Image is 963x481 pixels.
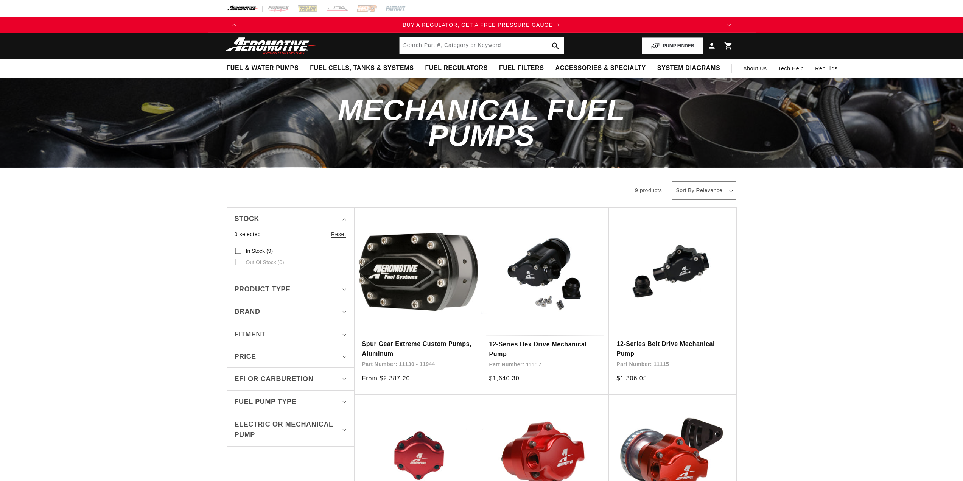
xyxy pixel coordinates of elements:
summary: Fitment (0 selected) [235,323,346,346]
span: Electric or Mechanical Pump [235,419,340,441]
span: Mechanical Fuel Pumps [338,93,625,152]
summary: Stock (0 selected) [235,208,346,230]
span: In stock (9) [246,248,273,254]
button: search button [547,37,564,54]
summary: Fuel Filters [493,59,550,77]
span: Fuel & Water Pumps [227,64,299,72]
a: Reset [331,230,346,238]
summary: Fuel & Water Pumps [221,59,305,77]
div: 1 of 4 [242,21,722,29]
summary: Fuel Regulators [419,59,493,77]
a: 12-Series Belt Drive Mechanical Pump [616,339,728,358]
input: Search by Part Number, Category or Keyword [400,37,564,54]
span: System Diagrams [657,64,720,72]
button: Translation missing: en.sections.announcements.previous_announcement [227,17,242,33]
span: Fuel Regulators [425,64,487,72]
span: Stock [235,213,260,224]
a: BUY A REGULATOR, GET A FREE PRESSURE GAUGE [242,21,722,29]
img: Aeromotive [224,37,318,55]
summary: Rebuilds [809,59,843,78]
summary: Accessories & Specialty [550,59,652,77]
summary: Fuel Pump Type (0 selected) [235,391,346,413]
summary: Tech Help [773,59,810,78]
div: Announcement [242,21,722,29]
summary: Fuel Cells, Tanks & Systems [304,59,419,77]
summary: Product type (0 selected) [235,278,346,300]
span: Fitment [235,329,266,340]
span: Brand [235,306,260,317]
summary: Brand (0 selected) [235,300,346,323]
a: Spur Gear Extreme Custom Pumps, Aluminum [362,339,474,358]
span: About Us [743,65,767,72]
span: Fuel Pump Type [235,396,297,407]
span: Fuel Filters [499,64,544,72]
summary: System Diagrams [652,59,726,77]
span: BUY A REGULATOR, GET A FREE PRESSURE GAUGE [403,22,553,28]
summary: EFI or Carburetion (0 selected) [235,368,346,390]
span: Product type [235,284,291,295]
a: 12-Series Hex Drive Mechanical Pump [489,339,601,359]
a: About Us [737,59,772,78]
span: Accessories & Specialty [555,64,646,72]
summary: Price [235,346,346,367]
span: 9 products [635,187,662,193]
span: Tech Help [778,64,804,73]
slideshow-component: Translation missing: en.sections.announcements.announcement_bar [208,17,756,33]
summary: Electric or Mechanical Pump (0 selected) [235,413,346,447]
span: 0 selected [235,230,261,238]
span: Rebuilds [815,64,837,73]
span: Price [235,352,256,362]
span: Out of stock (0) [246,259,284,266]
button: Translation missing: en.sections.announcements.next_announcement [722,17,737,33]
span: EFI or Carburetion [235,374,314,384]
span: Fuel Cells, Tanks & Systems [310,64,414,72]
button: PUMP FINDER [642,37,703,54]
